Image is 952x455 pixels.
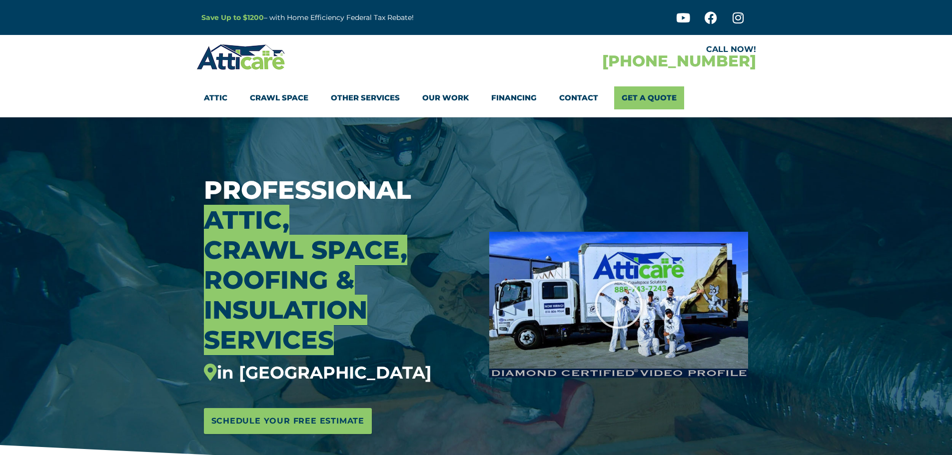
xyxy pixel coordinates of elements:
[204,295,367,355] span: Insulation Services
[204,363,475,383] div: in [GEOGRAPHIC_DATA]
[422,86,469,109] a: Our Work
[331,86,400,109] a: Other Services
[559,86,598,109] a: Contact
[594,280,644,330] div: Play Video
[614,86,684,109] a: Get A Quote
[211,413,365,429] span: Schedule Your Free Estimate
[476,45,756,53] div: CALL NOW!
[250,86,308,109] a: Crawl Space
[201,12,525,23] p: – with Home Efficiency Federal Tax Rebate!
[201,13,264,22] a: Save Up to $1200
[204,205,407,295] span: Attic, Crawl Space, Roofing &
[204,86,227,109] a: Attic
[204,408,372,434] a: Schedule Your Free Estimate
[204,175,475,383] h3: Professional
[204,86,749,109] nav: Menu
[491,86,537,109] a: Financing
